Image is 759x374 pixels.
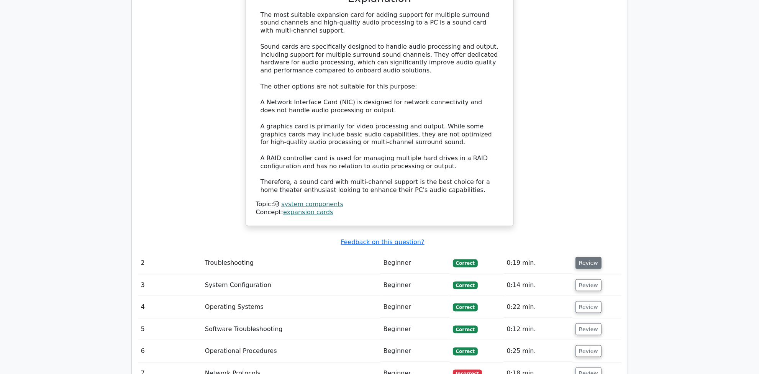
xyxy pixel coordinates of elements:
td: 0:12 min. [503,318,572,340]
td: Beginner [380,274,450,296]
button: Review [575,279,602,291]
div: Topic: [256,200,503,208]
span: Correct [453,303,478,311]
td: 0:19 min. [503,252,572,274]
td: Operational Procedures [202,340,380,362]
button: Review [575,323,602,335]
button: Review [575,301,602,313]
span: Correct [453,282,478,289]
a: expansion cards [283,208,333,216]
td: 0:25 min. [503,340,572,362]
td: Beginner [380,340,450,362]
a: system components [281,200,343,208]
td: 2 [138,252,202,274]
button: Review [575,345,602,357]
span: Correct [453,348,478,355]
span: Correct [453,259,478,267]
td: Beginner [380,252,450,274]
div: Concept: [256,208,503,217]
td: Beginner [380,296,450,318]
div: The most suitable expansion card for adding support for multiple surround sound channels and high... [261,11,499,194]
td: 4 [138,296,202,318]
td: 3 [138,274,202,296]
td: 0:22 min. [503,296,572,318]
td: 5 [138,318,202,340]
td: Operating Systems [202,296,380,318]
td: System Configuration [202,274,380,296]
a: Feedback on this question? [341,238,424,246]
td: 0:14 min. [503,274,572,296]
td: Beginner [380,318,450,340]
td: Software Troubleshooting [202,318,380,340]
span: Correct [453,326,478,333]
td: 6 [138,340,202,362]
button: Review [575,257,602,269]
td: Troubleshooting [202,252,380,274]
